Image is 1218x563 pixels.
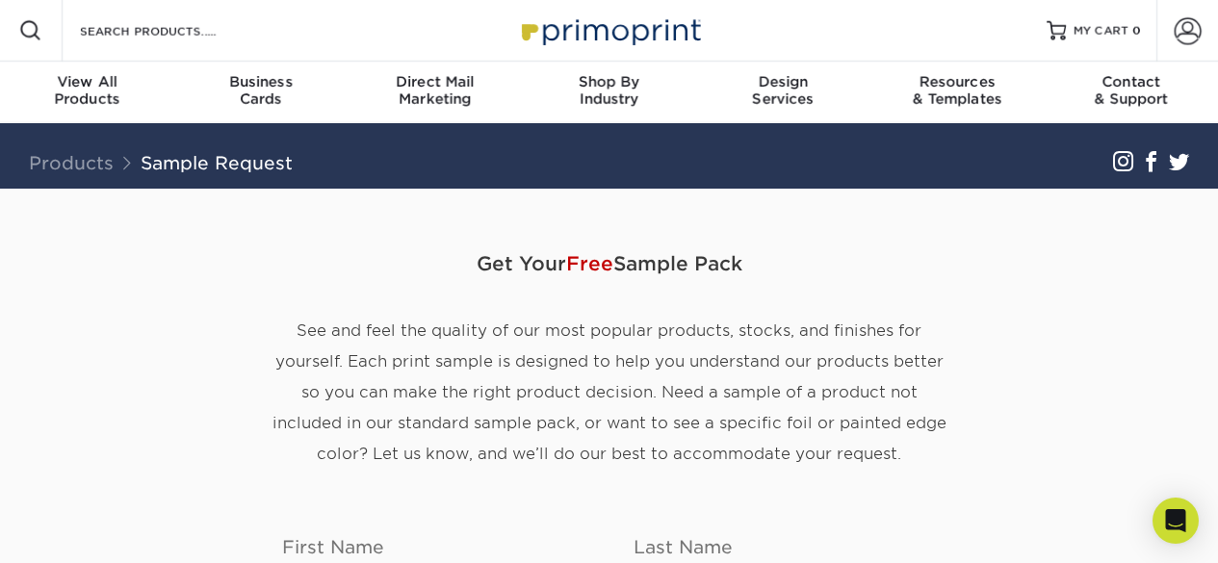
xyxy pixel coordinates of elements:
[522,73,696,90] span: Shop By
[1044,73,1218,90] span: Contact
[1153,498,1199,544] div: Open Intercom Messenger
[1044,62,1218,123] a: Contact& Support
[78,19,266,42] input: SEARCH PRODUCTS.....
[870,73,1045,90] span: Resources
[1044,73,1218,108] div: & Support
[174,73,349,108] div: Cards
[522,62,696,123] a: Shop ByIndustry
[696,73,870,90] span: Design
[174,62,349,123] a: BusinessCards
[272,235,946,293] span: Get Your Sample Pack
[870,62,1045,123] a: Resources& Templates
[522,73,696,108] div: Industry
[348,62,522,123] a: Direct MailMarketing
[348,73,522,90] span: Direct Mail
[1074,23,1128,39] span: MY CART
[513,10,706,51] img: Primoprint
[870,73,1045,108] div: & Templates
[696,73,870,108] div: Services
[272,321,946,463] span: See and feel the quality of our most popular products, stocks, and finishes for yourself. Each pr...
[566,252,613,275] span: Free
[1132,24,1141,38] span: 0
[696,62,870,123] a: DesignServices
[348,73,522,108] div: Marketing
[174,73,349,90] span: Business
[29,152,114,173] a: Products
[141,152,293,173] a: Sample Request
